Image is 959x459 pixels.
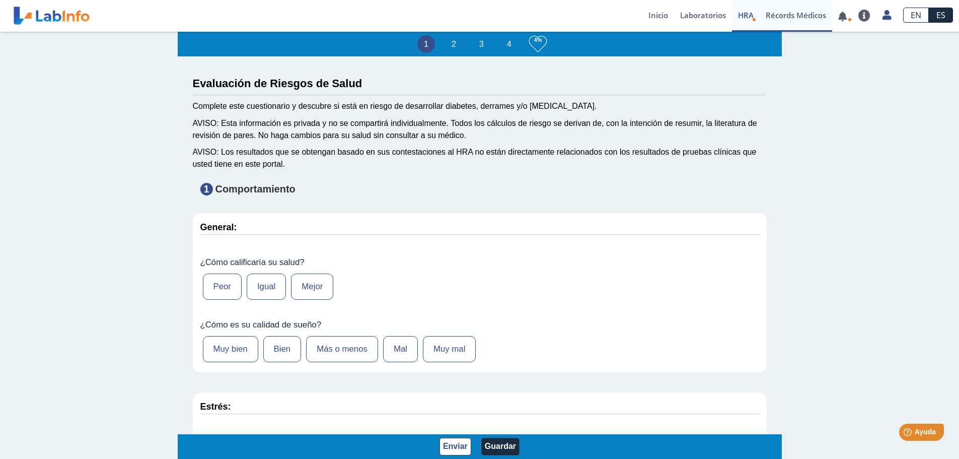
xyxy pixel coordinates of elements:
[200,402,231,412] strong: Estrés:
[417,35,435,53] li: 1
[203,336,258,362] label: Muy bien
[439,438,471,455] button: Enviar
[193,146,767,170] div: AVISO: Los resultados que se obtengan basado en sus contestaciones al HRA no están directamente r...
[500,35,518,53] li: 4
[529,34,547,46] h3: 4%
[193,117,767,142] div: AVISO: Esta información es privada y no se compartirá individualmente. Todos los cálculos de ries...
[200,222,237,232] strong: General:
[738,10,754,20] span: HRA
[193,100,767,112] div: Complete este cuestionario y descubre si está en riesgo de desarrollar diabetes, derrames y/o [ME...
[200,320,759,330] label: ¿Cómo es su calidad de sueño?
[903,8,929,23] a: EN
[929,8,953,23] a: ES
[263,336,302,362] label: Bien
[473,35,490,53] li: 3
[306,336,378,362] label: Más o menos
[869,420,948,448] iframe: Help widget launcher
[215,183,296,194] strong: Comportamiento
[383,336,418,362] label: Mal
[247,274,286,300] label: Igual
[481,438,520,455] button: Guardar
[291,274,333,300] label: Mejor
[193,77,767,90] h3: Evaluación de Riesgos de Salud
[423,336,476,362] label: Muy mal
[203,274,242,300] label: Peor
[445,35,463,53] li: 2
[200,183,213,195] span: 1
[200,257,759,268] label: ¿Cómo calificaría su salud?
